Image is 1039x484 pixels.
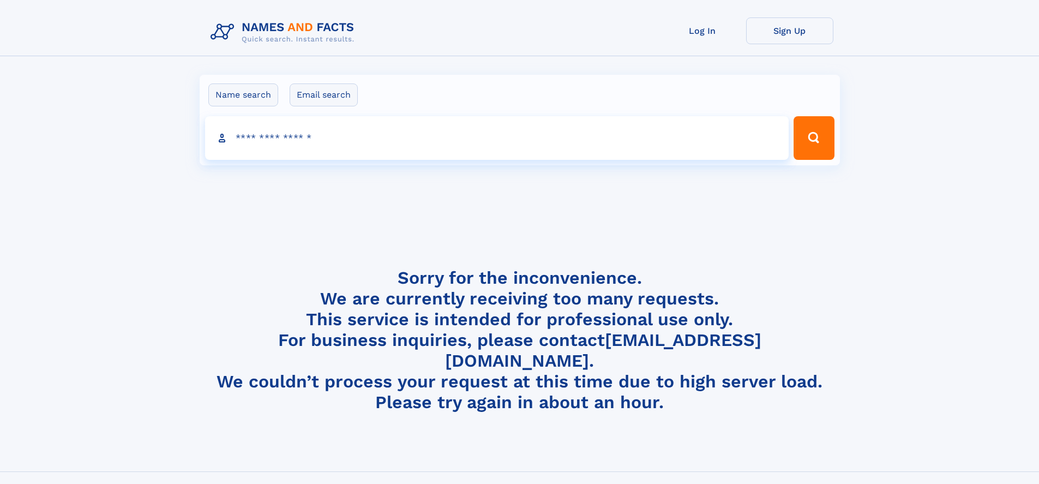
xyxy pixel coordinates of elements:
[445,330,761,371] a: [EMAIL_ADDRESS][DOMAIN_NAME]
[205,116,789,160] input: search input
[659,17,746,44] a: Log In
[794,116,834,160] button: Search Button
[206,17,363,47] img: Logo Names and Facts
[746,17,833,44] a: Sign Up
[290,83,358,106] label: Email search
[208,83,278,106] label: Name search
[206,267,833,413] h4: Sorry for the inconvenience. We are currently receiving too many requests. This service is intend...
